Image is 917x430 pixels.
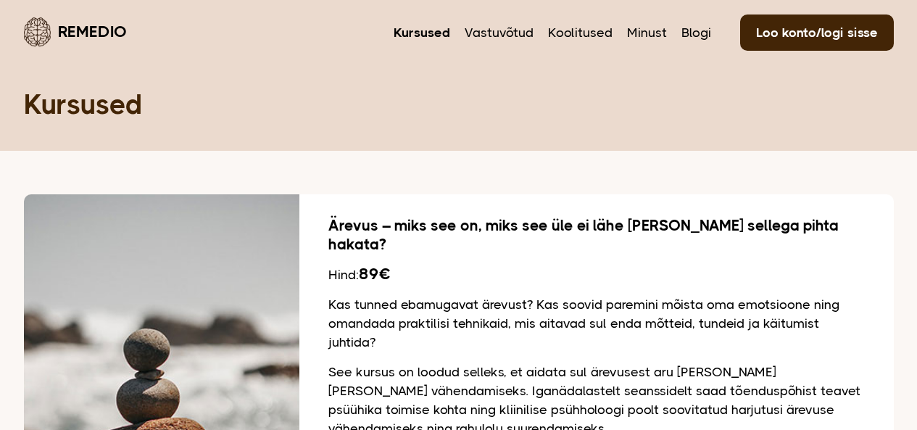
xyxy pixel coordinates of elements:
[465,23,534,42] a: Vastuvõtud
[24,15,127,49] a: Remedio
[359,265,390,283] b: 89€
[627,23,667,42] a: Minust
[740,15,894,51] a: Loo konto/logi sisse
[24,17,51,46] img: Remedio logo
[328,216,865,254] h2: Ärevus – miks see on, miks see üle ei lähe [PERSON_NAME] sellega pihta hakata?
[328,295,865,352] p: Kas tunned ebamugavat ärevust? Kas soovid paremini mõista oma emotsioone ning omandada praktilisi...
[548,23,613,42] a: Koolitused
[681,23,711,42] a: Blogi
[328,265,865,284] div: Hind:
[24,87,894,122] h1: Kursused
[394,23,450,42] a: Kursused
